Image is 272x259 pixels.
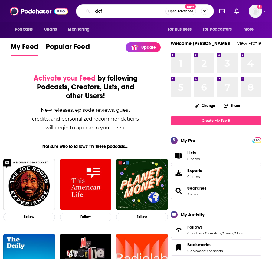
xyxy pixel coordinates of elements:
a: Bookmarks [173,243,185,252]
a: Lists [171,148,261,164]
svg: Add a profile image [257,5,262,9]
input: Search podcasts, credits, & more... [93,6,165,16]
span: 0 items [187,157,200,161]
a: View Profile [237,40,261,46]
a: 0 creators [205,231,221,235]
div: Not sure who to follow? Try these podcasts... [1,144,170,149]
span: More [244,25,254,34]
button: open menu [239,24,261,35]
span: Exports [187,168,202,173]
a: 0 podcasts [205,249,223,253]
img: Podchaser - Follow, Share and Rate Podcasts [10,5,68,17]
img: Planet Money [116,159,168,210]
a: Exports [171,165,261,181]
div: by following Podcasts, Creators, Lists, and other Users! [31,74,139,100]
a: PRO [253,138,261,142]
a: Welcome [PERSON_NAME]! [171,40,231,46]
a: Bookmarks [187,242,223,247]
a: Searches [173,187,185,195]
a: Charts [40,24,61,35]
a: Update [126,42,161,52]
span: Exports [173,169,185,178]
span: Podcasts [15,25,33,34]
a: Show notifications dropdown [232,6,241,16]
a: Searches [187,185,207,191]
button: Open AdvancedNew [165,8,196,15]
span: PRO [253,138,261,143]
button: Follow [3,213,55,221]
button: Show profile menu [249,5,262,18]
button: Follow [60,213,111,221]
span: , [205,231,205,235]
span: Lists [187,150,200,156]
div: My Activity [181,212,205,217]
span: Popular Feed [46,42,90,55]
div: New releases, episode reviews, guest credits, and personalized recommendations will begin to appe... [31,106,139,132]
span: , [221,231,222,235]
button: open menu [11,24,41,35]
span: 0 items [187,174,202,179]
div: My Pro [181,138,195,143]
button: Share [224,100,241,111]
img: User Profile [249,5,262,18]
span: Searches [171,183,261,199]
a: Popular Feed [46,42,90,56]
img: This American Life [60,159,111,210]
a: 0 users [222,231,233,235]
span: Follows [187,224,203,230]
span: Charts [44,25,57,34]
button: open menu [163,24,199,35]
span: Open Advanced [168,10,193,13]
p: Update [141,45,156,50]
span: My Feed [11,42,38,55]
span: Activate your Feed [34,74,96,83]
a: Follows [187,224,243,230]
span: Logged in as AnthonyLam [249,5,262,18]
a: 0 episodes [187,249,205,253]
span: Lists [187,150,196,156]
span: Monitoring [68,25,89,34]
span: Follows [171,222,261,238]
a: 0 podcasts [187,231,205,235]
span: Bookmarks [171,239,261,256]
span: For Podcasters [203,25,232,34]
a: Follows [173,226,185,234]
span: New [185,4,196,9]
div: Search podcasts, credits, & more... [76,4,214,18]
span: , [233,231,234,235]
a: Create My Top 8 [171,116,261,125]
span: For Business [168,25,192,34]
span: Bookmarks [187,242,211,247]
button: open menu [64,24,97,35]
a: 3 saved [187,192,199,196]
img: The Joe Rogan Experience [3,159,55,210]
button: Change [192,102,219,109]
button: Follow [116,213,168,221]
button: open menu [199,24,241,35]
a: Show notifications dropdown [217,6,227,16]
a: 0 lists [234,231,243,235]
span: Lists [173,151,185,160]
a: My Feed [11,42,38,56]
